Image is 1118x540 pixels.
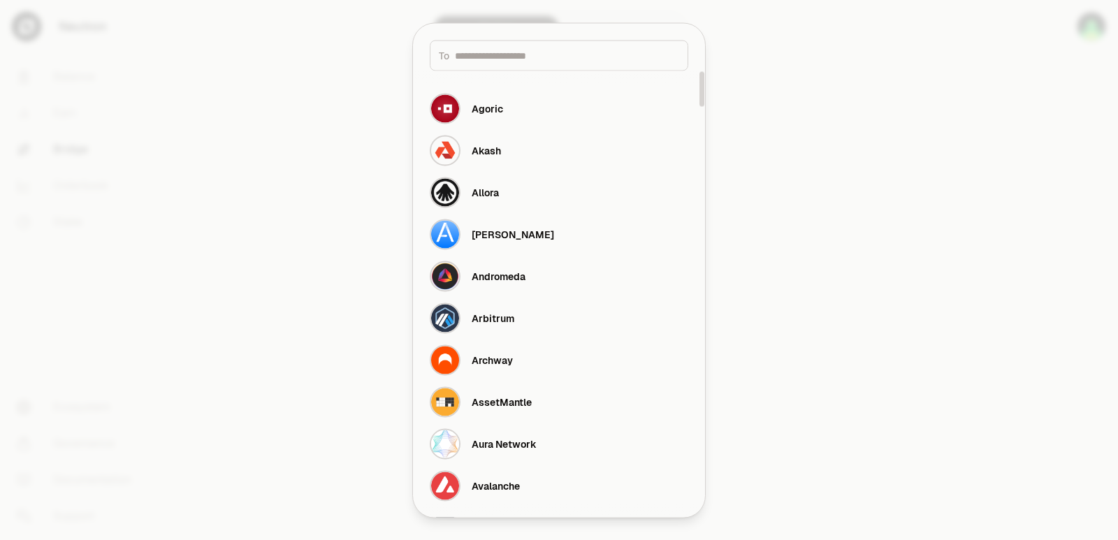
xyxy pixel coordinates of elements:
img: Agoric Logo [430,93,460,124]
div: Aura Network [472,437,537,451]
img: Akash Logo [430,135,460,166]
div: Andromeda [472,269,525,283]
span: To [439,48,449,62]
button: Avalanche LogoAvalanche [421,465,697,506]
button: AssetMantle LogoAssetMantle [421,381,697,423]
img: AssetMantle Logo [430,386,460,417]
button: Arbitrum LogoArbitrum [421,297,697,339]
img: Arbitrum Logo [430,302,460,333]
img: Aura Network Logo [430,428,460,459]
img: Allora Logo [430,177,460,207]
img: Avalanche Logo [430,470,460,501]
div: Archway [472,353,513,367]
img: Archway Logo [430,344,460,375]
div: Akash [472,143,501,157]
img: Andromeda Logo [430,261,460,291]
button: Althea Logo[PERSON_NAME] [421,213,697,255]
div: Arbitrum [472,311,514,325]
button: Archway LogoArchway [421,339,697,381]
div: AssetMantle [472,395,532,409]
div: [PERSON_NAME] [472,227,554,241]
img: Althea Logo [430,219,460,249]
button: Agoric LogoAgoric [421,87,697,129]
button: Akash LogoAkash [421,129,697,171]
div: Avalanche [472,479,520,492]
div: Allora [472,185,499,199]
button: Andromeda LogoAndromeda [421,255,697,297]
button: Allora LogoAllora [421,171,697,213]
div: Agoric [472,101,503,115]
button: Aura Network LogoAura Network [421,423,697,465]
